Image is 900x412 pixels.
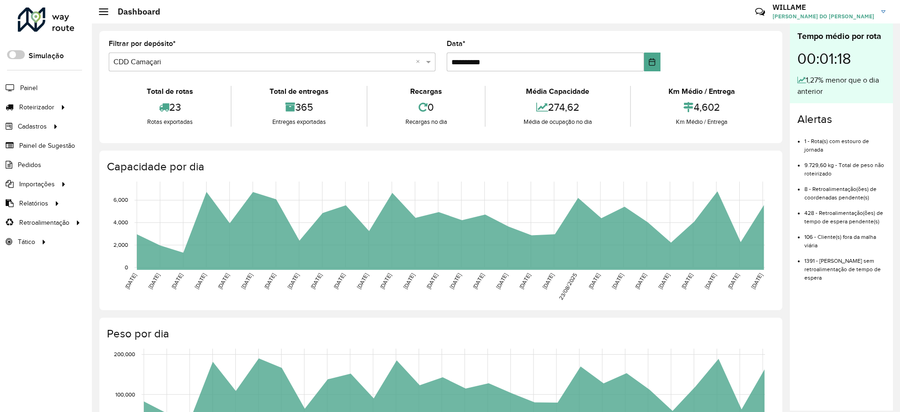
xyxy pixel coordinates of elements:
[234,97,364,117] div: 365
[633,86,771,97] div: Km Médio / Entrega
[804,250,885,282] li: 1391 - [PERSON_NAME] sem retroalimentação de tempo de espera
[18,237,35,247] span: Tático
[541,272,555,290] text: [DATE]
[125,264,128,270] text: 0
[804,226,885,250] li: 106 - Cliente(s) fora da malha viária
[370,117,482,127] div: Recargas no dia
[356,272,369,290] text: [DATE]
[449,272,462,290] text: [DATE]
[111,117,228,127] div: Rotas exportadas
[488,86,627,97] div: Média Capacidade
[727,272,740,290] text: [DATE]
[370,86,482,97] div: Recargas
[234,86,364,97] div: Total de entregas
[107,160,773,174] h4: Capacidade por dia
[488,117,627,127] div: Média de ocupação no dia
[111,86,228,97] div: Total de rotas
[611,272,624,290] text: [DATE]
[108,7,160,17] h2: Dashboard
[332,272,346,290] text: [DATE]
[379,272,392,290] text: [DATE]
[113,197,128,203] text: 6,000
[19,102,54,112] span: Roteirizador
[634,272,647,290] text: [DATE]
[20,83,37,93] span: Painel
[217,272,230,290] text: [DATE]
[309,272,323,290] text: [DATE]
[111,97,228,117] div: 23
[797,75,885,97] div: 1,27% menor que o dia anterior
[804,154,885,178] li: 9.729,60 kg - Total de peso não roteirizado
[804,130,885,154] li: 1 - Rota(s) com estouro de jornada
[772,12,874,21] span: [PERSON_NAME] DO [PERSON_NAME]
[263,272,277,290] text: [DATE]
[19,141,75,151] span: Painel de Sugestão
[804,178,885,202] li: 8 - Retroalimentação(ões) de coordenadas pendente(s)
[587,272,601,290] text: [DATE]
[19,198,48,208] span: Relatórios
[657,272,671,290] text: [DATE]
[558,272,578,301] text: 23/08/2025
[18,160,41,170] span: Pedidos
[402,272,416,290] text: [DATE]
[147,272,161,290] text: [DATE]
[194,272,207,290] text: [DATE]
[234,117,364,127] div: Entregas exportadas
[109,38,176,49] label: Filtrar por depósito
[495,272,509,290] text: [DATE]
[633,97,771,117] div: 4,602
[797,43,885,75] div: 00:01:18
[518,272,532,290] text: [DATE]
[750,272,764,290] text: [DATE]
[124,272,137,290] text: [DATE]
[425,272,439,290] text: [DATE]
[170,272,184,290] text: [DATE]
[416,56,424,68] span: Clear all
[447,38,465,49] label: Data
[113,242,128,248] text: 2,000
[19,218,69,228] span: Retroalimentação
[797,113,885,126] h4: Alertas
[772,3,874,12] h3: WILLAME
[804,202,885,226] li: 428 - Retroalimentação(ões) de tempo de espera pendente(s)
[750,2,770,22] a: Contato Rápido
[107,327,773,341] h4: Peso por dia
[488,97,627,117] div: 274,62
[18,122,47,131] span: Cadastros
[472,272,485,290] text: [DATE]
[29,50,64,61] label: Simulação
[19,179,55,189] span: Importações
[113,220,128,226] text: 4,000
[644,53,660,71] button: Choose Date
[114,351,135,358] text: 200,000
[797,30,885,43] div: Tempo médio por rota
[115,391,135,397] text: 100,000
[240,272,254,290] text: [DATE]
[286,272,300,290] text: [DATE]
[633,117,771,127] div: Km Médio / Entrega
[704,272,717,290] text: [DATE]
[680,272,694,290] text: [DATE]
[370,97,482,117] div: 0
